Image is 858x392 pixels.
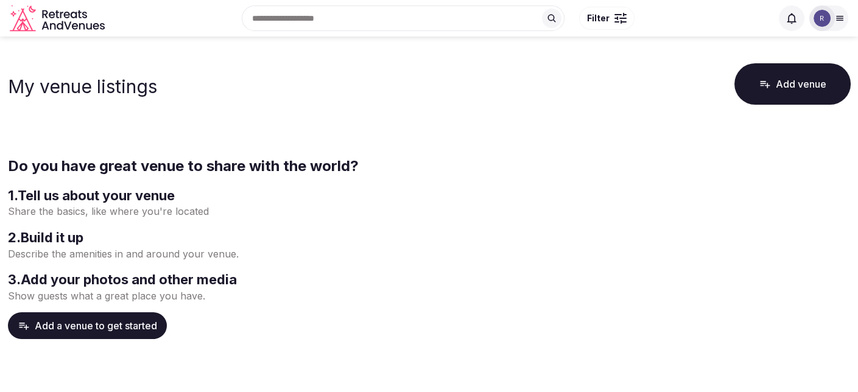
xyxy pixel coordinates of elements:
[579,7,635,30] button: Filter
[8,75,157,97] h1: My venue listings
[814,10,831,27] img: ron
[10,5,107,32] a: Visit the homepage
[10,5,107,32] svg: Retreats and Venues company logo
[506,131,779,341] img: Create venue
[8,270,424,289] h3: 3 . Add your photos and other media
[587,12,610,24] span: Filter
[8,186,424,205] h3: 1 . Tell us about your venue
[8,312,167,339] button: Add a venue to get started
[734,63,851,105] button: Add venue
[8,289,424,303] p: Show guests what a great place you have.
[8,228,424,247] h3: 2 . Build it up
[8,205,424,218] p: Share the basics, like where you're located
[8,247,424,261] p: Describe the amenities in and around your venue.
[8,156,424,177] h2: Do you have great venue to share with the world?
